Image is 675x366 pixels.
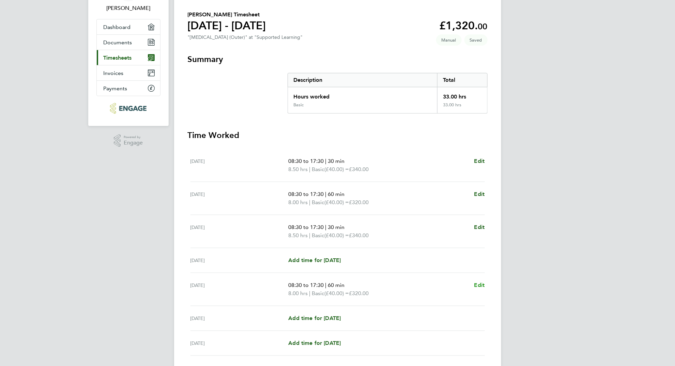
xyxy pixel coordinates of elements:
span: 60 min [328,282,344,288]
a: Invoices [97,65,160,80]
span: | [325,191,326,197]
span: (£40.00) = [324,290,349,296]
div: Hours worked [288,87,438,102]
a: Payments [97,81,160,96]
span: This timesheet is Saved. [464,34,488,46]
span: £340.00 [349,232,369,239]
span: | [309,166,310,172]
span: 30 min [328,158,344,164]
h2: [PERSON_NAME] Timesheet [188,11,266,19]
a: Edit [474,190,485,198]
div: [DATE] [190,281,289,298]
a: Add time for [DATE] [288,339,341,347]
span: £320.00 [349,199,369,205]
a: Edit [474,223,485,231]
app-decimal: £1,320. [440,19,488,32]
span: 08:30 to 17:30 [288,282,324,288]
span: 60 min [328,191,344,197]
span: Edit [474,158,485,164]
span: 8.00 hrs [288,199,308,205]
a: Powered byEngage [114,134,143,147]
a: Add time for [DATE] [288,256,341,264]
a: Edit [474,157,485,165]
span: Basic [312,231,324,240]
span: | [309,199,310,205]
span: £320.00 [349,290,369,296]
div: [DATE] [190,190,289,207]
span: 30 min [328,224,344,230]
div: Total [437,73,487,87]
span: Isabelle Callary [96,4,160,12]
div: 33.00 hrs [437,87,487,102]
span: Invoices [104,70,124,76]
span: Add time for [DATE] [288,315,341,321]
div: Description [288,73,438,87]
a: Edit [474,281,485,289]
span: (£40.00) = [324,199,349,205]
div: [DATE] [190,157,289,173]
span: Edit [474,191,485,197]
span: | [325,282,326,288]
div: Basic [293,102,304,108]
span: | [325,158,326,164]
span: | [309,232,310,239]
span: 8.00 hrs [288,290,308,296]
span: Edit [474,282,485,288]
div: [DATE] [190,223,289,240]
div: Summary [288,73,488,113]
span: Payments [104,85,127,92]
h3: Summary [188,54,488,65]
span: | [309,290,310,296]
a: Add time for [DATE] [288,314,341,322]
span: Add time for [DATE] [288,257,341,263]
h1: [DATE] - [DATE] [188,19,266,32]
span: Dashboard [104,24,131,30]
span: Basic [312,165,324,173]
span: 08:30 to 17:30 [288,191,324,197]
span: (£40.00) = [324,232,349,239]
span: Basic [312,289,324,298]
span: Powered by [124,134,143,140]
span: Add time for [DATE] [288,340,341,346]
div: [DATE] [190,256,289,264]
span: 00 [478,21,488,31]
span: Documents [104,39,132,46]
div: [DATE] [190,314,289,322]
span: This timesheet was manually created. [436,34,462,46]
span: Timesheets [104,55,132,61]
span: Engage [124,140,143,146]
span: 08:30 to 17:30 [288,158,324,164]
a: Timesheets [97,50,160,65]
h3: Time Worked [188,130,488,141]
div: [DATE] [190,339,289,347]
span: 8.50 hrs [288,232,308,239]
div: "[MEDICAL_DATA] (Outer)" at "Supported Learning" [188,34,303,40]
span: | [325,224,326,230]
span: £340.00 [349,166,369,172]
span: (£40.00) = [324,166,349,172]
div: 33.00 hrs [437,102,487,113]
img: blackstonerecruitment-logo-retina.png [110,103,147,114]
span: 08:30 to 17:30 [288,224,324,230]
span: 8.50 hrs [288,166,308,172]
a: Documents [97,35,160,50]
span: Edit [474,224,485,230]
a: Dashboard [97,19,160,34]
span: Basic [312,198,324,207]
a: Go to home page [96,103,160,114]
